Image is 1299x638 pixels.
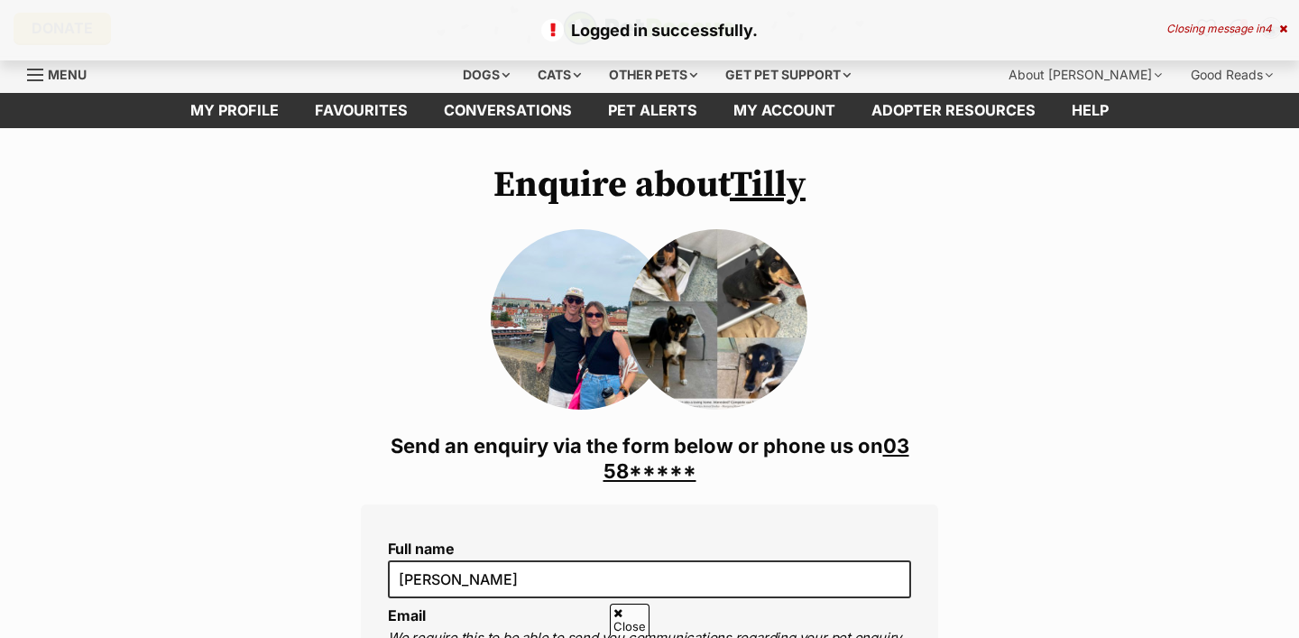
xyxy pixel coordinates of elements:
input: E.g. Jimmy Chew [388,560,911,598]
a: Pet alerts [590,93,715,128]
span: Menu [48,67,87,82]
a: Menu [27,57,99,89]
a: Help [1054,93,1127,128]
h1: Enquire about [361,164,938,206]
label: Email [388,606,426,624]
a: Favourites [297,93,426,128]
a: Tilly [730,162,806,208]
div: Good Reads [1178,57,1285,93]
a: conversations [426,93,590,128]
h3: Send an enquiry via the form below or phone us on [361,433,938,484]
div: About [PERSON_NAME] [996,57,1175,93]
div: Cats [525,57,594,93]
div: Get pet support [713,57,863,93]
div: Dogs [450,57,522,93]
a: Adopter resources [853,93,1054,128]
label: Full name [388,541,911,557]
img: wsovr2ssjhoq5apniqid.jpg [491,229,671,410]
a: My profile [172,93,297,128]
img: Tilly [627,229,807,410]
a: My account [715,93,853,128]
span: Close [610,604,649,635]
div: Other pets [596,57,710,93]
